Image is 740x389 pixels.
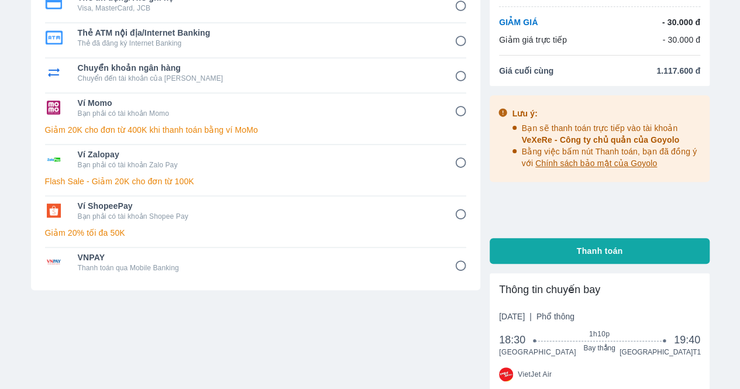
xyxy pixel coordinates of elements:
span: Giá cuối cùng [499,65,553,77]
span: Ví ShopeePay [78,200,438,212]
p: Bằng việc bấm nút Thanh toán, bạn đã đồng ý với [521,146,701,169]
img: Ví Momo [45,101,63,115]
p: Bạn phải có tài khoản Shopee Pay [78,212,438,221]
span: 1h10p [535,329,664,339]
span: Ví Zalopay [78,149,438,160]
p: Giảm 20K cho đơn từ 400K khi thanh toán bằng ví MoMo [45,124,466,136]
p: Giảm giá trực tiếp [499,34,567,46]
img: VNPAY [45,255,63,269]
p: Bạn phải có tài khoản Momo [78,109,438,118]
p: Thẻ đã đăng ký Internet Banking [78,39,438,48]
p: Chuyển đến tài khoản của [PERSON_NAME] [78,74,438,83]
span: | [529,312,532,321]
div: Ví MomoVí MomoBạn phải có tài khoản Momo [45,94,466,122]
span: Thanh toán [576,245,622,257]
div: Chuyển khoản ngân hàngChuyển khoản ngân hàngChuyển đến tài khoản của [PERSON_NAME] [45,58,466,87]
span: [GEOGRAPHIC_DATA] T1 [619,347,700,357]
span: Chuyển khoản ngân hàng [78,62,438,74]
span: [DATE] [499,311,574,322]
p: - 30.000 đ [662,34,700,46]
span: VeXeRe - Công ty chủ quản của Goyolo [521,135,679,144]
span: Thẻ ATM nội địa/Internet Banking [78,27,438,39]
span: 19:40 [673,333,700,347]
p: Visa, MasterCard, JCB [78,4,438,13]
span: Ví Momo [78,97,438,109]
p: - 30.000 đ [662,16,700,28]
p: GIẢM GIÁ [499,16,538,28]
p: Giảm 20% tối đa 50K [45,227,466,239]
div: VNPAYVNPAYThanh toán qua Mobile Banking [45,248,466,276]
span: Bạn sẽ thanh toán trực tiếp vào tài khoản [521,123,679,144]
p: Bạn phải có tài khoản Zalo Pay [78,160,438,170]
span: 18:30 [499,333,535,347]
img: Ví Zalopay [45,152,63,166]
div: Ví ZalopayVí ZalopayBạn phải có tài khoản Zalo Pay [45,145,466,173]
div: Thẻ ATM nội địa/Internet BankingThẻ ATM nội địa/Internet BankingThẻ đã đăng ký Internet Banking [45,23,466,51]
div: Ví ShopeePayVí ShopeePayBạn phải có tài khoản Shopee Pay [45,197,466,225]
img: Ví ShopeePay [45,204,63,218]
img: Thẻ ATM nội địa/Internet Banking [45,30,63,44]
span: Chính sách bảo mật của Goyolo [535,159,657,168]
span: VietJet Air [518,370,552,379]
p: Flash Sale - Giảm 20K cho đơn từ 100K [45,175,466,187]
button: Thanh toán [490,238,710,264]
span: Bay thẳng [535,343,664,353]
span: Phổ thông [536,312,574,321]
img: Chuyển khoản ngân hàng [45,66,63,80]
div: Lưu ý: [512,108,701,119]
span: VNPAY [78,252,438,263]
p: Thanh toán qua Mobile Banking [78,263,438,273]
span: 1.117.600 đ [656,65,700,77]
div: Thông tin chuyến bay [499,283,700,297]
